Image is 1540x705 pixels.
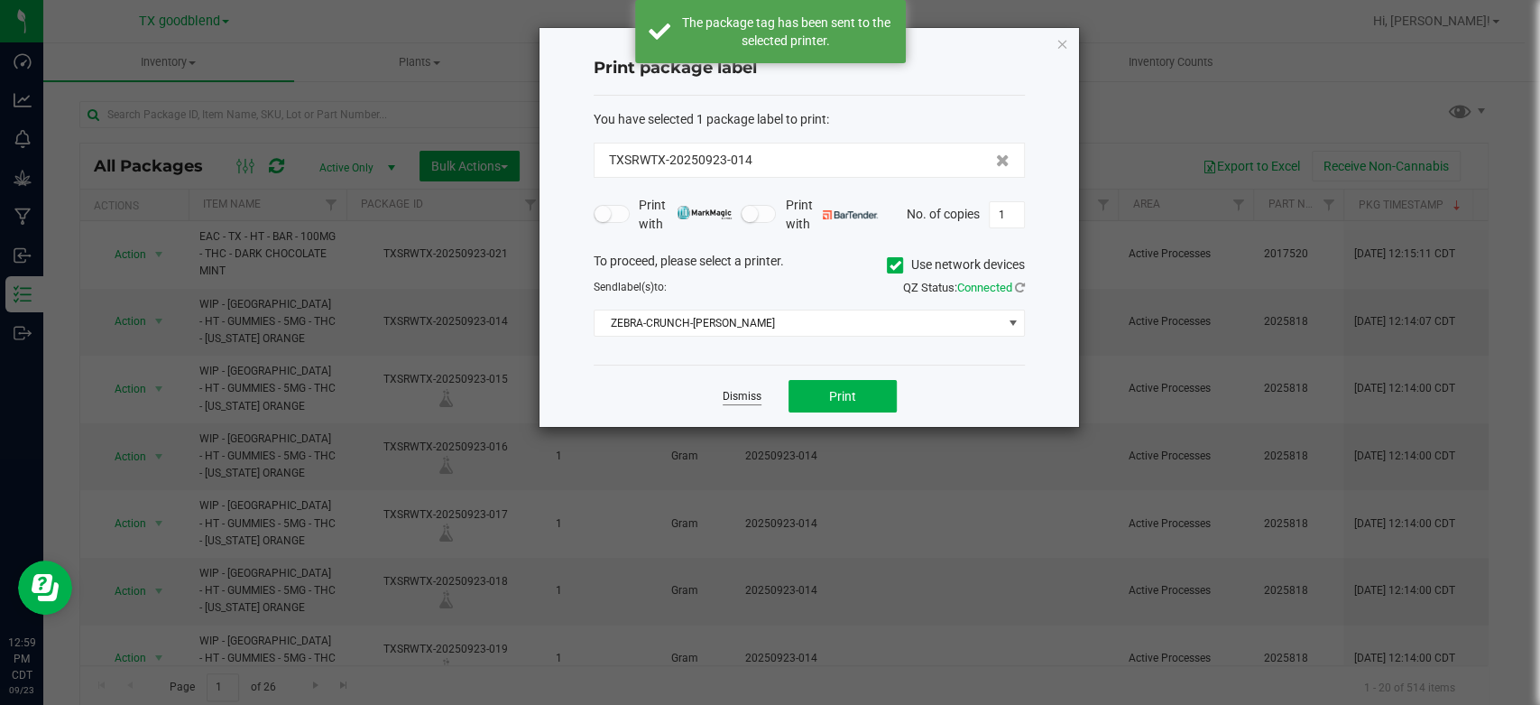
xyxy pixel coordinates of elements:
span: No. of copies [907,206,980,220]
span: TXSRWTX-20250923-014 [609,151,752,170]
span: ZEBRA-CRUNCH-[PERSON_NAME] [595,311,1001,336]
span: label(s) [618,281,654,293]
div: : [594,110,1025,129]
span: Send to: [594,281,667,293]
div: The package tag has been sent to the selected printer. [680,14,892,50]
iframe: Resource center [18,561,72,615]
img: mark_magic_cybra.png [677,206,732,219]
img: bartender.png [823,210,878,219]
span: You have selected 1 package label to print [594,112,826,126]
label: Use network devices [887,255,1025,274]
span: Print with [785,196,878,234]
button: Print [788,380,897,413]
a: Dismiss [723,389,761,404]
span: Connected [957,281,1012,294]
span: QZ Status: [903,281,1025,294]
span: Print with [639,196,732,234]
span: Print [829,389,856,404]
div: To proceed, please select a printer. [580,252,1038,279]
h4: Print package label [594,57,1025,80]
